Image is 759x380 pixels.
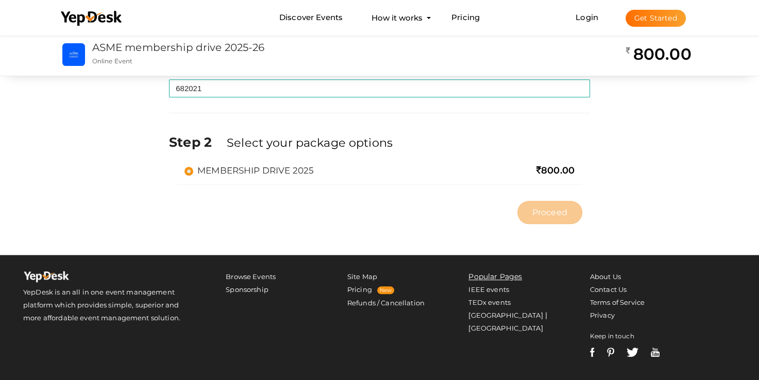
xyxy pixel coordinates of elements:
[92,41,265,54] a: ASME membership drive 2025-26
[184,164,314,177] label: MEMBERSHIP DRIVE 2025
[468,311,543,319] a: [GEOGRAPHIC_DATA]
[347,285,372,293] a: Pricing
[227,134,393,151] label: Select your package options
[536,165,575,176] span: 800.00
[169,133,225,151] label: Step 2
[468,270,554,283] li: Popular Pages
[626,10,686,27] button: Get Started
[468,298,511,306] a: TEDx events
[468,324,543,332] a: [GEOGRAPHIC_DATA]
[590,330,634,342] label: Keep in touch
[347,272,377,281] a: Site Map
[590,272,621,281] a: About Us
[626,44,691,64] h2: 800.00
[590,348,595,357] img: facebook-white.svg
[627,348,638,357] img: twitter-white.svg
[279,8,343,27] a: Discover Events
[23,286,190,324] p: YepDesk is an all in one event management platform which provides simple, superior and more affor...
[226,272,276,281] a: Browse Events
[532,206,567,218] span: Proceed
[590,298,645,306] a: Terms of Service
[92,57,472,65] p: Online Event
[368,8,426,27] button: How it works
[576,12,598,22] a: Login
[451,8,480,27] a: Pricing
[590,311,615,319] a: Privacy
[347,299,425,307] a: Refunds / Cancellation
[545,310,547,320] span: |
[23,270,70,286] img: Yepdesk
[607,348,614,357] img: pinterest-white.svg
[651,348,660,357] img: youtube-white.svg
[517,201,582,224] button: Proceed
[62,43,85,66] img: TB03FAF8_small.png
[590,285,627,293] a: Contact Us
[226,285,268,293] a: Sponsorship
[468,285,509,293] a: IEEE events
[377,286,394,294] span: New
